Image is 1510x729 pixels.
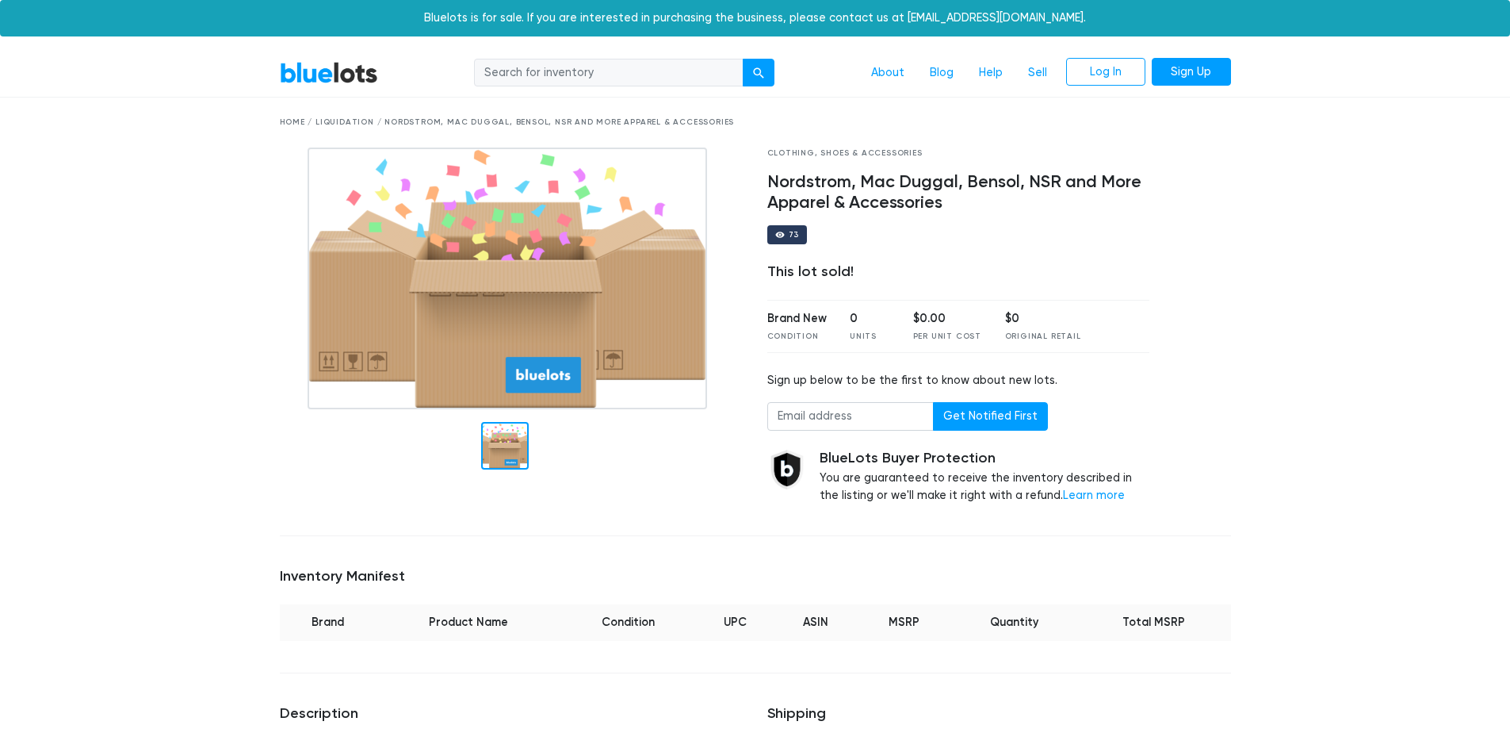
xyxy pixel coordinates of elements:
div: $0.00 [913,310,981,328]
h5: Shipping [767,705,1231,723]
th: UPC [696,604,774,641]
div: Original Retail [1005,331,1081,343]
input: Email address [767,402,934,431]
div: Home / Liquidation / Nordstrom, Mac Duggal, Bensol, NSR and More Apparel & Accessories [280,117,1231,129]
img: buyer_protection_shield-3b65640a83011c7d3ede35a8e5a80bfdfaa6a97447f0071c1475b91a4b0b3d01.png [767,450,807,489]
button: Get Notified First [933,402,1048,431]
div: Units [850,331,889,343]
th: Total MSRP [1077,604,1230,641]
th: ASIN [774,604,858,641]
h4: Nordstrom, Mac Duggal, Bensol, NSR and More Apparel & Accessories [767,172,1150,213]
th: Brand [280,604,377,641]
img: box_graphic.png [308,148,707,409]
div: You are guaranteed to receive the inventory described in the listing or we'll make it right with ... [820,450,1150,505]
th: Product Name [376,604,560,641]
a: Sell [1015,58,1060,88]
div: Condition [767,331,827,343]
a: Log In [1066,58,1145,86]
div: 73 [789,231,800,239]
a: Learn more [1063,489,1125,502]
th: Condition [560,604,696,641]
div: Per Unit Cost [913,331,981,343]
h5: Description [280,705,744,723]
div: $0 [1005,310,1081,328]
h5: BlueLots Buyer Protection [820,450,1150,467]
a: BlueLots [280,61,378,84]
a: Sign Up [1152,58,1231,86]
a: Blog [917,58,966,88]
h5: Inventory Manifest [280,568,1231,585]
div: This lot sold! [767,263,1150,281]
input: Search for inventory [474,59,744,87]
th: MSRP [858,604,951,641]
div: Brand New [767,310,827,328]
div: Sign up below to be the first to know about new lots. [767,372,1150,389]
a: Help [966,58,1015,88]
div: Clothing, Shoes & Accessories [767,148,1150,159]
a: About [858,58,917,88]
div: 0 [850,310,889,328]
th: Quantity [951,604,1077,641]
